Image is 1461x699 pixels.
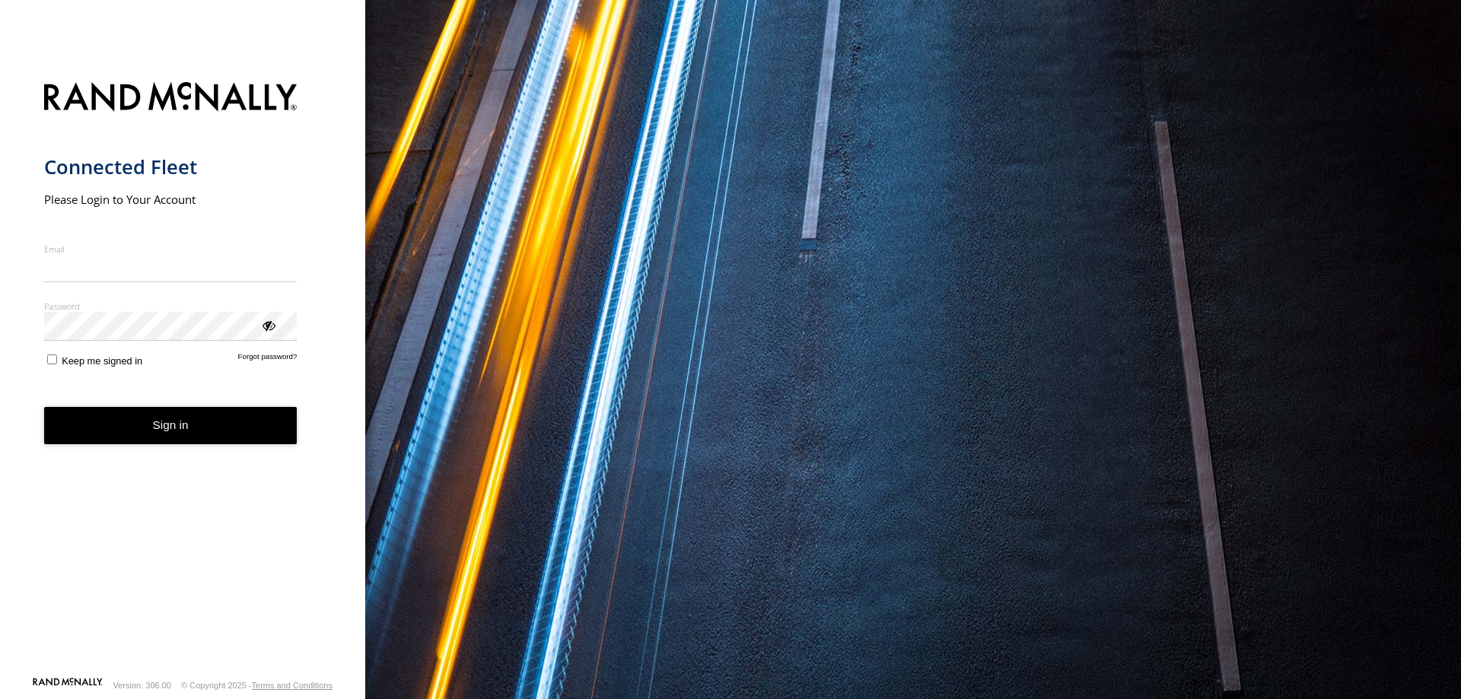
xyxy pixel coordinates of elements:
[44,243,298,255] label: Email
[181,681,333,690] div: © Copyright 2025 -
[44,73,322,676] form: main
[44,192,298,207] h2: Please Login to Your Account
[47,354,57,364] input: Keep me signed in
[252,681,333,690] a: Terms and Conditions
[260,317,275,332] div: ViewPassword
[33,678,103,693] a: Visit our Website
[113,681,171,690] div: Version: 306.00
[238,352,298,367] a: Forgot password?
[62,355,142,367] span: Keep me signed in
[44,407,298,444] button: Sign in
[44,79,298,118] img: Rand McNally
[44,300,298,312] label: Password
[44,154,298,180] h1: Connected Fleet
